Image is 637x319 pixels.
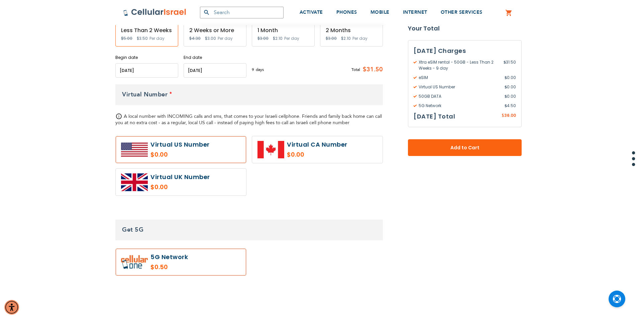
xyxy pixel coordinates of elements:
label: End date [184,55,246,61]
span: $ [505,84,507,90]
span: 5G Network [414,103,505,109]
span: PHONES [336,9,357,15]
span: Add to Cart [430,144,500,151]
span: Get 5G [122,226,143,234]
span: Xtra eSIM rental - 50GB - Less Than 2 Weeks - 9 day [414,59,504,71]
span: OTHER SERVICES [441,9,483,15]
span: MOBILE [370,9,390,15]
span: $31.50 [360,65,383,75]
input: MM/DD/YYYY [115,63,178,78]
span: 0.00 [505,84,516,90]
span: $4.30 [189,35,201,41]
span: 0.00 [505,93,516,99]
h3: [DATE] Total [414,111,455,122]
span: Virtual US Number [414,84,505,90]
span: 31.50 [504,59,516,71]
span: $5.00 [121,35,132,41]
span: INTERNET [403,9,427,15]
div: Accessibility Menu [4,300,19,315]
div: 2 Weeks or More [189,27,241,33]
span: A local number with INCOMING calls and sms, that comes to your Israeli cellphone. Friends and fam... [115,113,382,126]
span: $3.50 [137,35,148,41]
span: 36.00 [504,112,516,118]
span: Per day [352,35,367,42]
span: $3.00 [326,35,337,41]
span: Per day [149,35,165,42]
div: 2 Months [326,27,377,33]
span: $2.10 [273,35,283,41]
div: Less Than 2 Weeks [121,27,173,33]
span: eSIM [414,75,505,81]
span: $ [505,75,507,81]
span: days [256,67,264,73]
img: Cellular Israel Logo [123,8,187,16]
span: ACTIVATE [300,9,323,15]
span: Per day [284,35,299,42]
span: Total [351,67,360,73]
span: 50GB DATA [414,93,505,99]
span: 0.00 [505,75,516,81]
label: Begin date [115,55,178,61]
span: $ [505,93,507,99]
input: Search [200,7,284,18]
span: $ [505,103,507,109]
span: $3.00 [257,35,269,41]
span: Per day [218,35,233,42]
span: $ [502,113,504,119]
input: MM/DD/YYYY [184,63,246,78]
button: Add to Cart [408,139,522,156]
span: 9 [252,67,256,73]
strong: Your Total [408,23,522,33]
span: 4.50 [505,103,516,109]
div: 1 Month [257,27,309,33]
h3: [DATE] Charges [414,46,516,56]
span: Virtual Number [122,90,168,99]
span: $3.00 [205,35,216,41]
span: $ [504,59,506,65]
span: $2.10 [341,35,351,41]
